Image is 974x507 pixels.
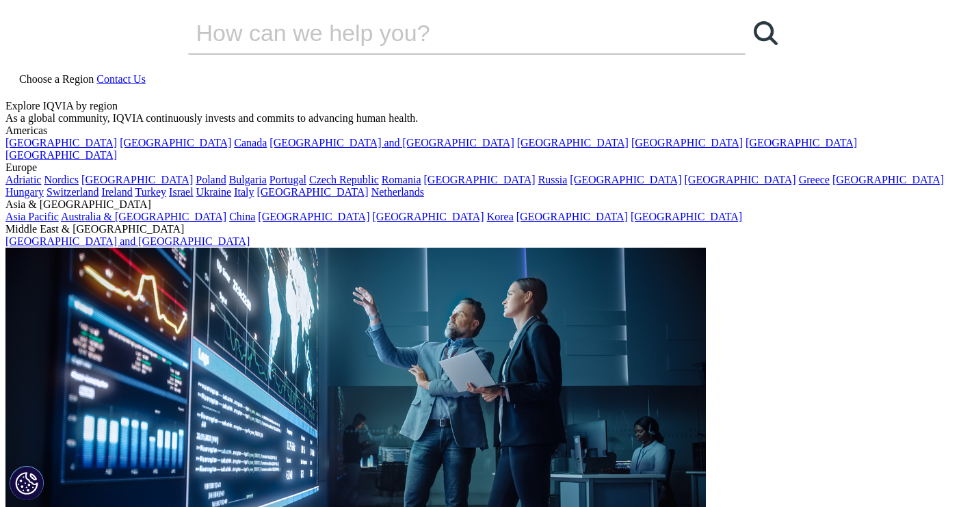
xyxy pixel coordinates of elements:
[424,174,536,185] a: [GEOGRAPHIC_DATA]
[96,73,146,85] a: Contact Us
[832,174,944,185] a: [GEOGRAPHIC_DATA]
[234,186,254,198] a: Italy
[5,198,969,211] div: Asia & [GEOGRAPHIC_DATA]
[44,174,79,185] a: Nordics
[258,211,369,222] a: [GEOGRAPHIC_DATA]
[234,137,267,148] a: Canada
[269,137,514,148] a: [GEOGRAPHIC_DATA] and [GEOGRAPHIC_DATA]
[5,235,250,247] a: [GEOGRAPHIC_DATA] and [GEOGRAPHIC_DATA]
[229,211,255,222] a: China
[256,186,368,198] a: [GEOGRAPHIC_DATA]
[19,73,94,85] span: Choose a Region
[5,125,969,137] div: Americas
[746,137,857,148] a: [GEOGRAPHIC_DATA]
[188,12,707,53] input: Search
[631,211,742,222] a: [GEOGRAPHIC_DATA]
[371,186,424,198] a: Netherlands
[5,100,969,112] div: Explore IQVIA by region
[516,211,628,222] a: [GEOGRAPHIC_DATA]
[373,211,484,222] a: [GEOGRAPHIC_DATA]
[5,112,969,125] div: As a global community, IQVIA continuously invests and commits to advancing human health.
[196,174,226,185] a: Poland
[120,137,231,148] a: [GEOGRAPHIC_DATA]
[61,211,226,222] a: Australia & [GEOGRAPHIC_DATA]
[538,174,568,185] a: Russia
[799,174,830,185] a: Greece
[309,174,379,185] a: Czech Republic
[101,186,132,198] a: Ireland
[5,149,117,161] a: [GEOGRAPHIC_DATA]
[5,186,44,198] a: Hungary
[269,174,306,185] a: Portugal
[5,137,117,148] a: [GEOGRAPHIC_DATA]
[685,174,796,185] a: [GEOGRAPHIC_DATA]
[746,12,787,53] a: Search
[81,174,193,185] a: [GEOGRAPHIC_DATA]
[196,186,232,198] a: Ukraine
[570,174,681,185] a: [GEOGRAPHIC_DATA]
[382,174,421,185] a: Romania
[5,211,59,222] a: Asia Pacific
[517,137,629,148] a: [GEOGRAPHIC_DATA]
[5,174,41,185] a: Adriatic
[631,137,743,148] a: [GEOGRAPHIC_DATA]
[135,186,166,198] a: Turkey
[169,186,194,198] a: Israel
[47,186,98,198] a: Switzerland
[5,223,969,235] div: Middle East & [GEOGRAPHIC_DATA]
[754,21,778,45] svg: Search
[229,174,267,185] a: Bulgaria
[5,161,969,174] div: Europe
[487,211,514,222] a: Korea
[10,466,44,500] button: Cookies Settings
